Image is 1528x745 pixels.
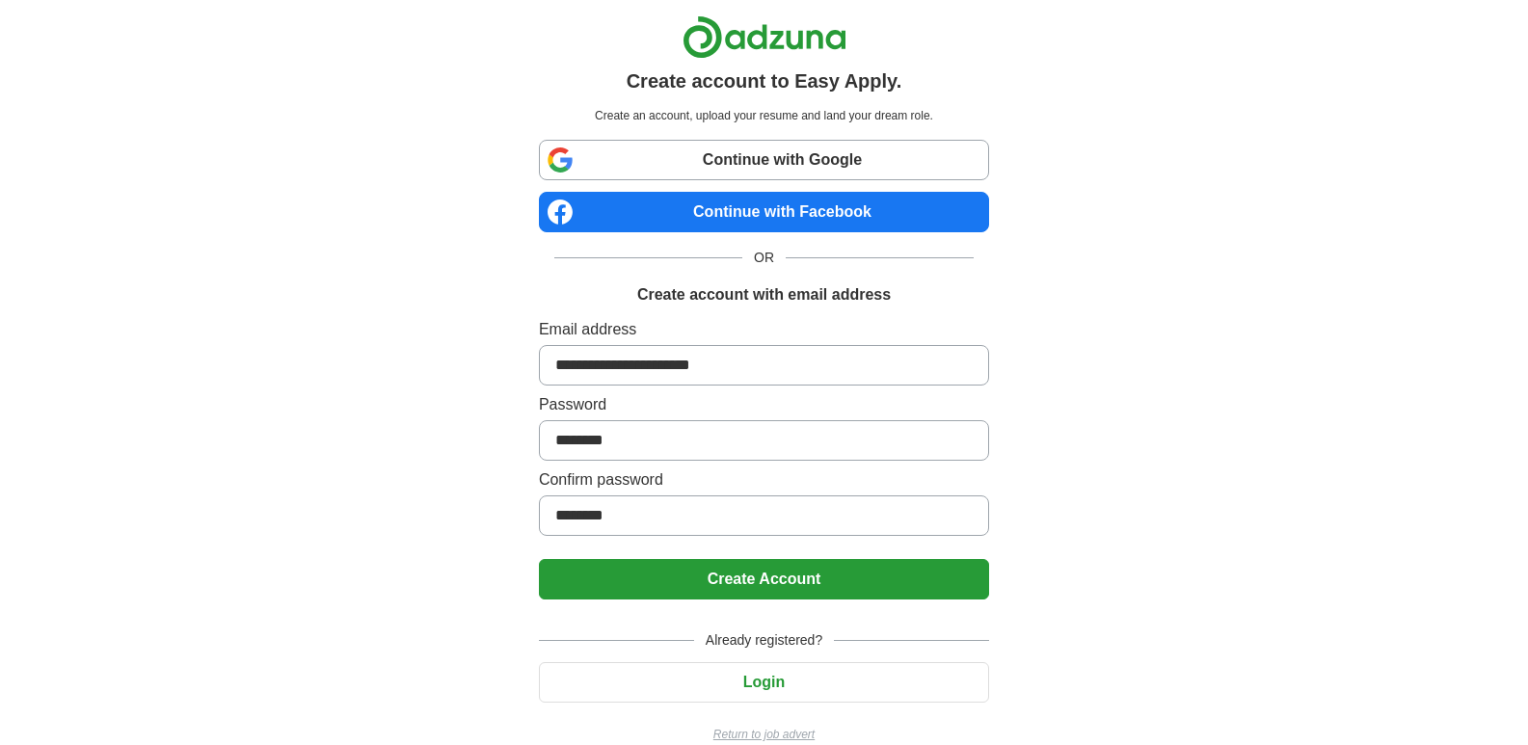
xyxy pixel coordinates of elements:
[539,318,989,341] label: Email address
[539,674,989,690] a: Login
[683,15,846,59] img: Adzuna logo
[539,559,989,599] button: Create Account
[539,662,989,703] button: Login
[539,468,989,492] label: Confirm password
[543,107,985,124] p: Create an account, upload your resume and land your dream role.
[539,140,989,180] a: Continue with Google
[539,393,989,416] label: Password
[742,248,786,268] span: OR
[539,192,989,232] a: Continue with Facebook
[637,283,891,306] h1: Create account with email address
[627,67,902,95] h1: Create account to Easy Apply.
[694,630,834,651] span: Already registered?
[539,726,989,743] a: Return to job advert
